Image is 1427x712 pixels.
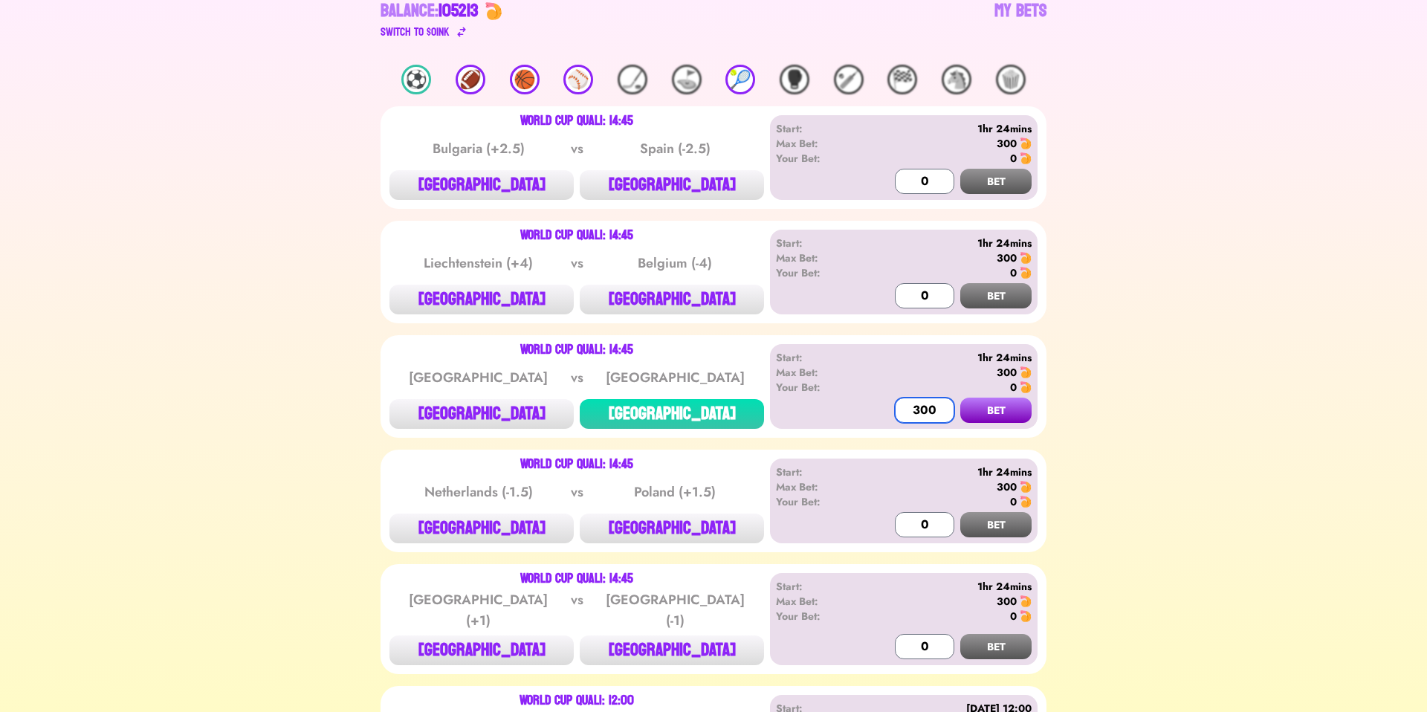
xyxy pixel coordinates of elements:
[776,579,861,594] div: Start:
[1020,481,1032,493] img: 🍤
[861,121,1032,136] div: 1hr 24mins
[520,459,633,470] div: World Cup Quali: 14:45
[1020,366,1032,378] img: 🍤
[485,2,502,20] img: 🍤
[997,594,1017,609] div: 300
[580,285,764,314] button: [GEOGRAPHIC_DATA]
[861,350,1032,365] div: 1hr 24mins
[776,265,861,280] div: Your Bet:
[389,399,574,429] button: [GEOGRAPHIC_DATA]
[776,380,861,395] div: Your Bet:
[1010,151,1017,166] div: 0
[580,514,764,543] button: [GEOGRAPHIC_DATA]
[1010,494,1017,509] div: 0
[672,65,702,94] div: ⛳️
[520,230,633,242] div: World Cup Quali: 14:45
[725,65,755,94] div: 🎾
[1010,609,1017,624] div: 0
[389,285,574,314] button: [GEOGRAPHIC_DATA]
[776,136,861,151] div: Max Bet:
[960,398,1032,423] button: BET
[776,121,861,136] div: Start:
[776,609,861,624] div: Your Bet:
[510,65,540,94] div: 🏀
[600,367,750,388] div: [GEOGRAPHIC_DATA]
[563,65,593,94] div: ⚾️
[520,344,633,356] div: World Cup Quali: 14:45
[404,482,554,502] div: Netherlands (-1.5)
[776,365,861,380] div: Max Bet:
[1010,265,1017,280] div: 0
[520,115,633,127] div: World Cup Quali: 14:45
[404,589,554,631] div: [GEOGRAPHIC_DATA] (+1)
[1020,252,1032,264] img: 🍤
[776,236,861,250] div: Start:
[997,365,1017,380] div: 300
[568,482,586,502] div: vs
[600,138,750,159] div: Spain (-2.5)
[600,253,750,274] div: Belgium (-4)
[1020,610,1032,622] img: 🍤
[776,350,861,365] div: Start:
[1010,380,1017,395] div: 0
[456,65,485,94] div: 🏈
[776,151,861,166] div: Your Bet:
[861,465,1032,479] div: 1hr 24mins
[580,399,764,429] button: [GEOGRAPHIC_DATA]
[404,253,554,274] div: Liechtenstein (+4)
[600,589,750,631] div: [GEOGRAPHIC_DATA] (-1)
[960,283,1032,308] button: BET
[1020,595,1032,607] img: 🍤
[861,236,1032,250] div: 1hr 24mins
[997,479,1017,494] div: 300
[1020,381,1032,393] img: 🍤
[404,138,554,159] div: Bulgaria (+2.5)
[568,367,586,388] div: vs
[389,635,574,665] button: [GEOGRAPHIC_DATA]
[960,634,1032,659] button: BET
[887,65,917,94] div: 🏁
[568,253,586,274] div: vs
[389,514,574,543] button: [GEOGRAPHIC_DATA]
[960,512,1032,537] button: BET
[600,482,750,502] div: Poland (+1.5)
[776,479,861,494] div: Max Bet:
[780,65,809,94] div: 🥊
[861,579,1032,594] div: 1hr 24mins
[1020,496,1032,508] img: 🍤
[776,465,861,479] div: Start:
[960,169,1032,194] button: BET
[568,138,586,159] div: vs
[568,589,586,631] div: vs
[381,23,450,41] div: Switch to $ OINK
[1020,137,1032,149] img: 🍤
[580,635,764,665] button: [GEOGRAPHIC_DATA]
[997,136,1017,151] div: 300
[1020,267,1032,279] img: 🍤
[834,65,864,94] div: 🏏
[996,65,1026,94] div: 🍿
[580,170,764,200] button: [GEOGRAPHIC_DATA]
[776,250,861,265] div: Max Bet:
[401,65,431,94] div: ⚽️
[776,494,861,509] div: Your Bet:
[404,367,554,388] div: [GEOGRAPHIC_DATA]
[389,170,574,200] button: [GEOGRAPHIC_DATA]
[1020,152,1032,164] img: 🍤
[520,573,633,585] div: World Cup Quali: 14:45
[942,65,971,94] div: 🐴
[618,65,647,94] div: 🏒
[520,695,634,707] div: World Cup Quali: 12:00
[776,594,861,609] div: Max Bet:
[997,250,1017,265] div: 300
